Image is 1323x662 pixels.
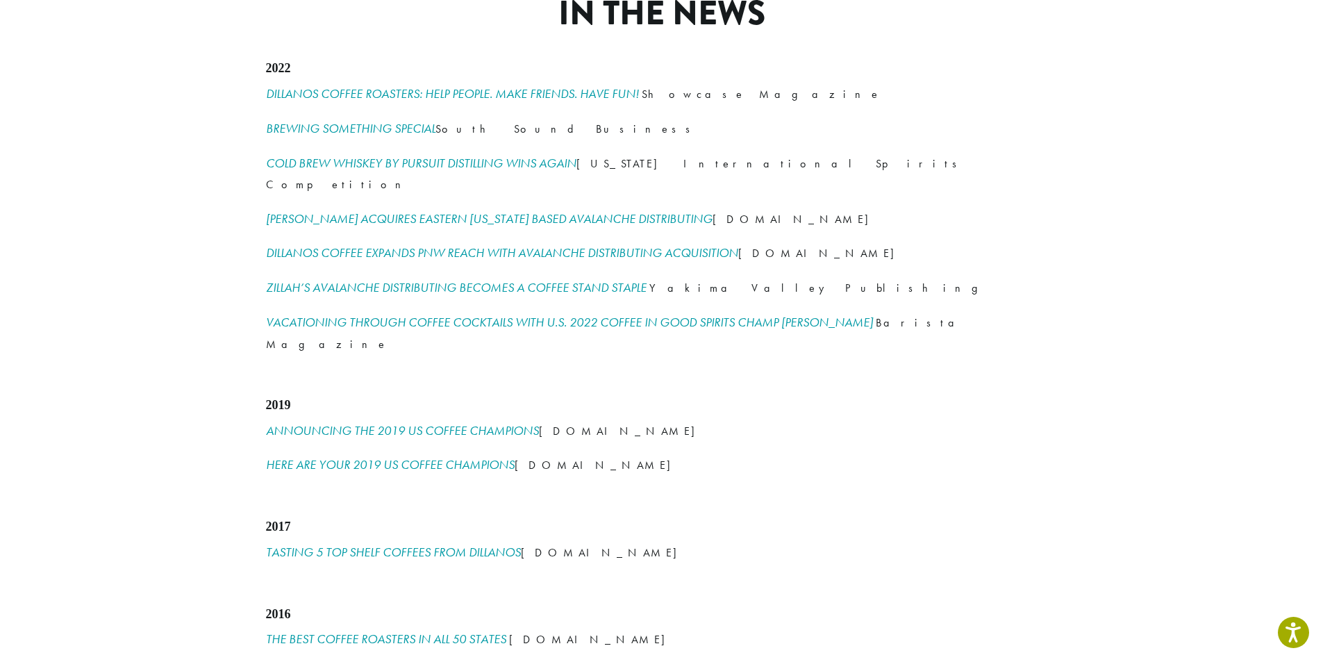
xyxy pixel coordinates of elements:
h4: 2016 [266,607,1058,622]
a: TASTING 5 TOP SHELF COFFEES FROM DILLANOS [266,544,521,560]
p: Yakima Valley Publishing [266,276,1058,299]
a: HERE ARE YOUR 2019 US COFFEE CHAMPIONS [266,456,515,472]
p: [DOMAIN_NAME] [266,453,1058,477]
a: COLD BREW WHISKEY BY PURSUIT DISTILLING WINS AGAIN [266,155,576,171]
a: DILLANOS COFFEE EXPANDS PNW REACH WITH AVALANCHE DISTRIBUTING ACQUISITION [266,245,738,260]
p: [DOMAIN_NAME] [266,241,1058,265]
p: [DOMAIN_NAME] [266,540,1058,564]
p: Barista Magazine [266,311,1058,355]
h4: 2019 [266,398,1058,413]
p: [DOMAIN_NAME] [266,627,1058,651]
p: Showcase Magazine [266,82,1058,106]
h4: 2022 [266,61,1058,76]
a: VACATIONING THROUGH COFFEE COCKTAILS WITH U.S. 2022 COFFEE IN GOOD SPIRITS CHAMP [PERSON_NAME] [266,314,873,330]
p: [DOMAIN_NAME] [266,207,1058,231]
a: BREWING SOMETHING SPECIAL [266,120,435,136]
a: [PERSON_NAME] ACQUIRES EASTERN [US_STATE] BASED AVALANCHE DISTRIBUTING [266,210,713,226]
a: ANNOUNCING THE 2019 US COFFEE CHAMPIONS [266,422,539,438]
p: [US_STATE] International Spirits Competition [266,151,1058,196]
h4: 2017 [266,520,1058,535]
a: ZILLAH’S AVALANCHE DISTRIBUTING BECOMES A COFFEE STAND STAPLE [266,279,647,295]
a: DILLANOS COFFEE ROASTERS: HELP PEOPLE. MAKE FRIENDS. HAVE FUN! [266,85,639,101]
p: South Sound Business [266,117,1058,140]
a: THE BEST COFFEE ROASTERS IN ALL 50 STATES [266,631,506,647]
p: [DOMAIN_NAME] [266,419,1058,442]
